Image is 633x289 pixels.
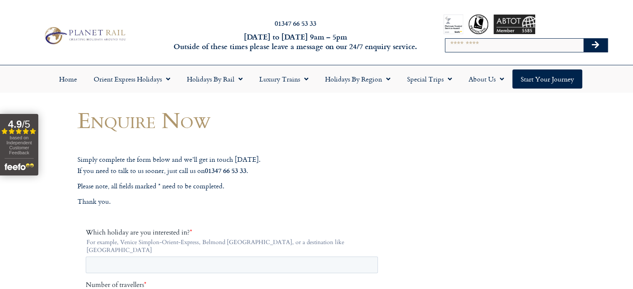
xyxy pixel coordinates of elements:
[4,69,629,89] nav: Menu
[148,186,190,195] span: Your last name
[41,25,128,46] img: Planet Rail Train Holidays Logo
[179,69,251,89] a: Holidays by Rail
[51,69,85,89] a: Home
[77,108,390,132] h1: Enquire Now
[275,18,316,28] a: 01347 66 53 33
[77,196,390,207] p: Thank you.
[205,165,246,175] strong: 01347 66 53 33
[77,181,390,192] p: Please note, all fields marked * need to be completed.
[583,39,608,52] button: Search
[251,69,317,89] a: Luxury Trains
[317,69,399,89] a: Holidays by Region
[399,69,460,89] a: Special Trips
[85,69,179,89] a: Orient Express Holidays
[171,32,420,52] h6: [DATE] to [DATE] 9am – 5pm Outside of these times please leave a message on our 24/7 enquiry serv...
[460,69,512,89] a: About Us
[512,69,582,89] a: Start your Journey
[77,154,390,176] p: Simply complete the form below and we’ll get in touch [DATE]. If you need to talk to us sooner, j...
